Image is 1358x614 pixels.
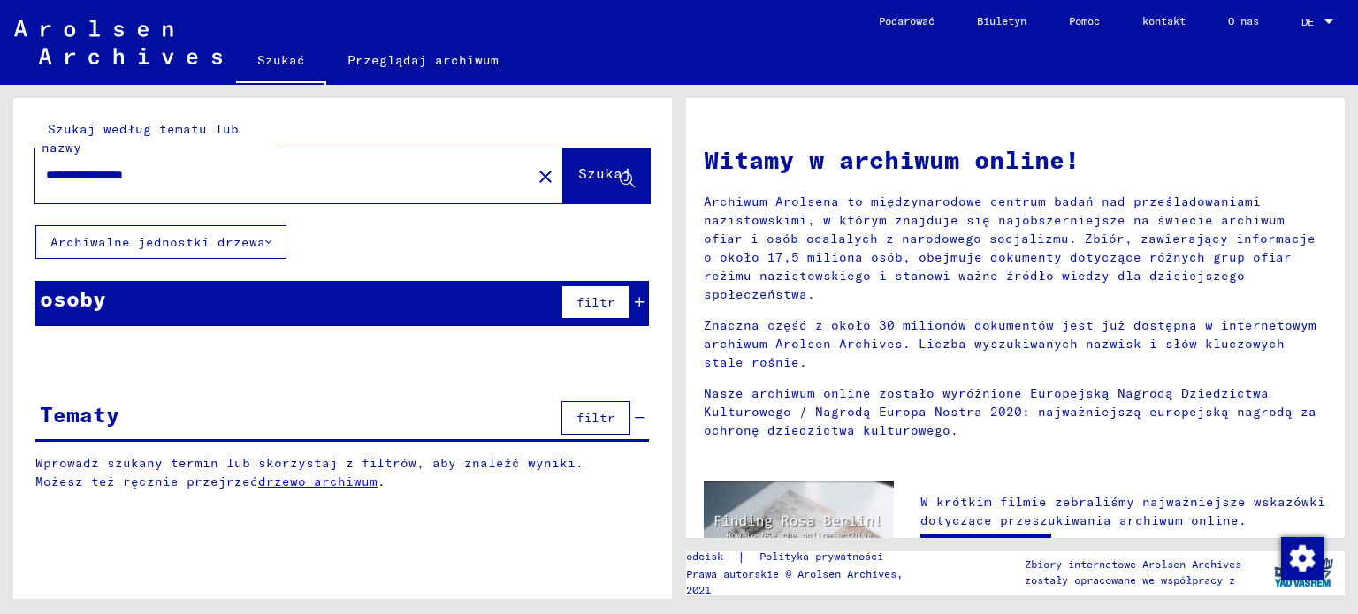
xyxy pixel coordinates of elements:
[1281,537,1324,580] img: Zmiana zgody
[704,144,1080,175] font: Witamy w archiwum online!
[737,549,745,565] font: |
[1025,573,1235,587] font: zostały opracowane we współpracy z
[920,494,1325,528] font: W krótkim filmie zebraliśmy najważniejsze wskazówki dotyczące przeszukiwania archiwum online.
[561,285,630,319] button: filtr
[35,225,286,259] button: Archiwalne jednostki drzewa
[1025,557,1241,571] font: Zbiory internetowe Arolsen Archives
[40,285,106,312] font: osoby
[236,39,326,85] a: Szukać
[50,234,265,250] font: Archiwalne jednostki drzewa
[920,534,1051,569] a: Obejrzyj wideo
[535,166,556,187] mat-icon: close
[258,474,378,489] a: drzewo archiwum
[563,148,650,203] button: Szukaj
[704,317,1316,370] font: Znaczna część z około 30 milionów dokumentów jest już dostępna w internetowym archiwum Arolsen Ar...
[14,20,222,64] img: Arolsen_neg.svg
[1280,536,1323,579] div: Zmiana zgody
[378,474,385,489] font: .
[879,14,935,27] font: Podarować
[704,193,1316,302] font: Archiwum Arolsena to międzynarodowe centrum badań nad prześladowaniami nazistowskimi, w którym zn...
[977,14,1026,27] font: Biuletyn
[42,121,239,155] font: Szukaj według tematu lub nazwy
[561,401,630,435] button: filtr
[578,164,631,182] font: Szukaj
[1270,550,1337,595] img: yv_logo.png
[686,567,903,596] font: Prawa autorskie © Arolsen Archives, 2021
[686,550,723,563] font: odcisk
[686,548,737,566] a: odcisk
[35,455,584,471] font: Wprowadź szukany termin lub skorzystaj z filtrów, aby znaleźć wyniki.
[745,548,904,566] a: Polityka prywatności
[576,294,615,310] font: filtr
[35,474,258,489] font: Możesz też ręcznie przejrzeć
[1228,14,1259,27] font: O nas
[1142,14,1186,27] font: kontakt
[326,39,520,81] a: Przeglądaj archiwum
[40,401,119,428] font: Tematy
[576,410,615,426] font: filtr
[1069,14,1100,27] font: Pomoc
[1301,15,1314,28] font: DE
[347,52,499,68] font: Przeglądaj archiwum
[704,481,894,584] img: video.jpg
[257,52,305,68] font: Szukać
[704,385,1316,438] font: Nasze archiwum online zostało wyróżnione Europejską Nagrodą Dziedzictwa Kulturowego / Nagrodą Eur...
[528,158,563,193] button: Jasne
[759,550,883,563] font: Polityka prywatności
